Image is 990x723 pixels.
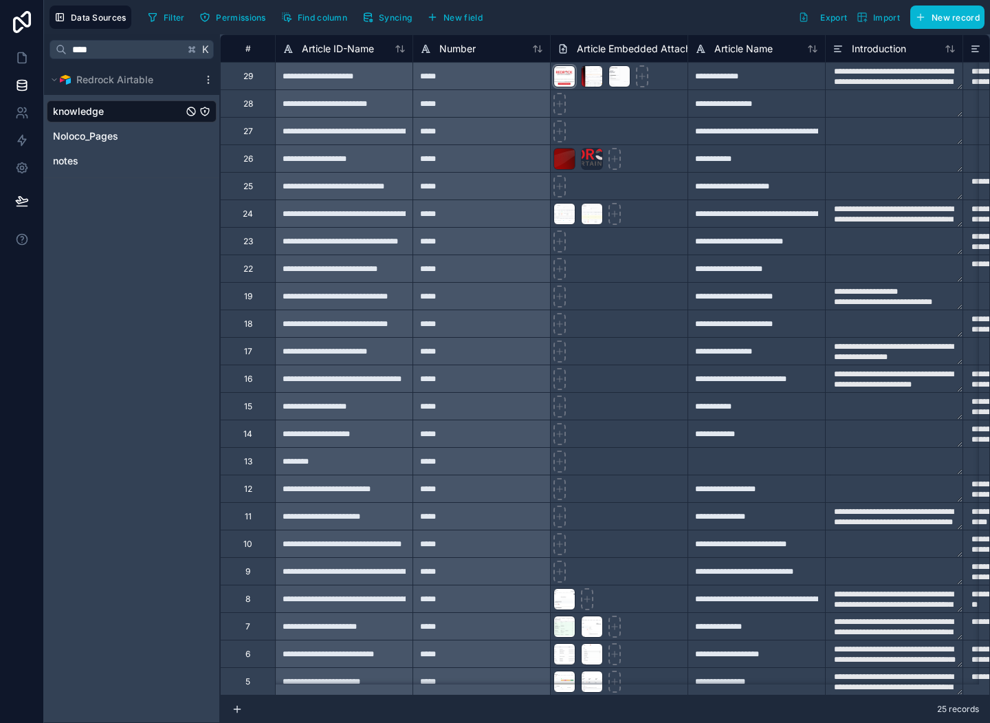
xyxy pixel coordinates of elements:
[243,208,253,219] div: 24
[714,42,773,56] span: Article Name
[245,594,250,605] div: 8
[577,42,718,56] span: Article Embedded Attachments
[243,236,253,247] div: 23
[76,73,153,87] span: Redrock Airtable
[164,12,185,23] span: Filter
[298,12,347,23] span: Find column
[244,291,252,302] div: 19
[379,12,412,23] span: Syncing
[357,7,417,28] button: Syncing
[910,6,984,29] button: New record
[53,129,118,143] span: Noloco_Pages
[302,42,374,56] span: Article ID-Name
[60,74,71,85] img: Airtable Logo
[47,100,217,122] div: knowledge
[245,649,250,660] div: 6
[244,456,252,467] div: 13
[243,153,253,164] div: 26
[142,7,190,28] button: Filter
[243,539,252,550] div: 10
[53,154,183,168] a: notes
[873,12,900,23] span: Import
[53,105,183,118] a: knowledge
[820,12,847,23] span: Export
[49,6,131,29] button: Data Sources
[905,6,984,29] a: New record
[216,12,265,23] span: Permissions
[244,346,252,357] div: 17
[245,676,250,687] div: 5
[243,98,253,109] div: 28
[243,71,253,82] div: 29
[422,7,487,28] button: New field
[439,42,476,56] span: Number
[276,7,352,28] button: Find column
[53,154,78,168] span: notes
[245,566,250,577] div: 9
[243,263,253,274] div: 22
[201,45,210,54] span: K
[243,181,253,192] div: 25
[357,7,422,28] a: Syncing
[71,12,126,23] span: Data Sources
[244,319,252,330] div: 18
[243,429,252,440] div: 14
[852,42,906,56] span: Introduction
[244,401,252,412] div: 15
[244,484,252,495] div: 12
[937,704,979,715] span: 25 records
[243,126,253,137] div: 27
[53,129,183,143] a: Noloco_Pages
[47,150,217,172] div: notes
[47,70,197,89] button: Airtable LogoRedrock Airtable
[231,43,265,54] div: #
[245,621,250,632] div: 7
[852,6,905,29] button: Import
[245,511,252,522] div: 11
[244,374,252,385] div: 16
[47,125,217,147] div: Noloco_Pages
[793,6,852,29] button: Export
[195,7,270,28] button: Permissions
[44,65,219,178] div: scrollable content
[932,12,980,23] span: New record
[195,7,276,28] a: Permissions
[53,105,104,118] span: knowledge
[443,12,483,23] span: New field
